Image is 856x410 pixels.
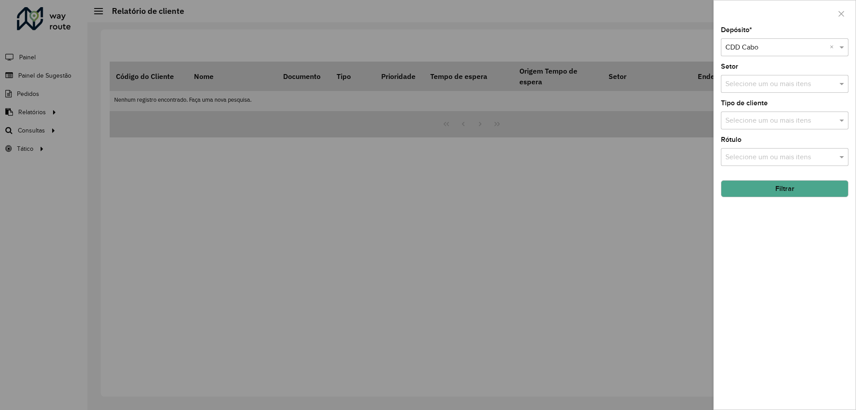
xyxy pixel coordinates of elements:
[830,42,837,53] span: Clear all
[721,134,741,145] label: Rótulo
[721,180,848,197] button: Filtrar
[721,61,738,72] label: Setor
[721,98,768,108] label: Tipo de cliente
[721,25,752,35] label: Depósito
